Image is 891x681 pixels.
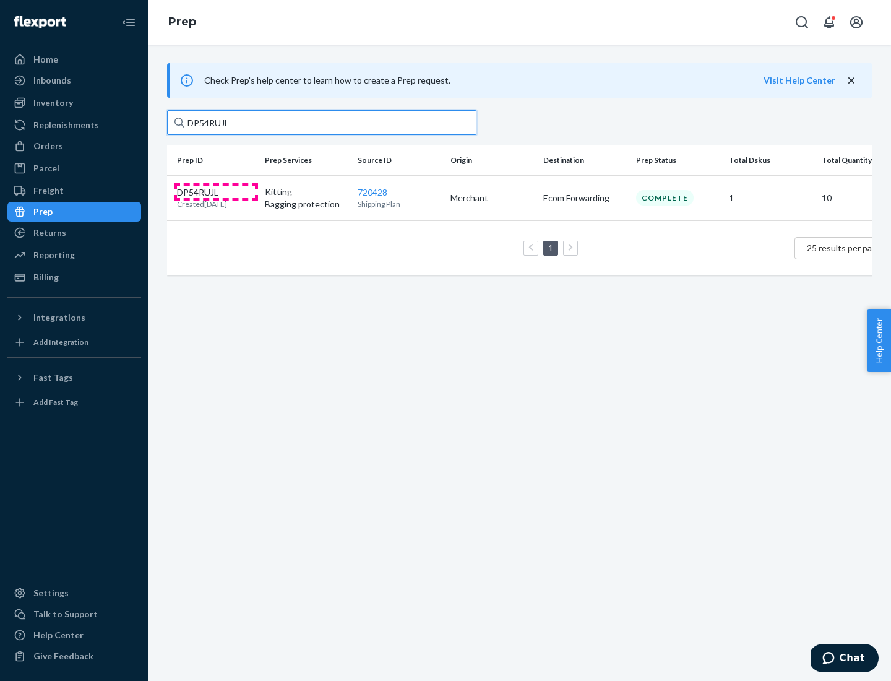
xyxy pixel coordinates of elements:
button: Give Feedback [7,646,141,666]
a: Freight [7,181,141,201]
div: Returns [33,227,66,239]
a: Prep [7,202,141,222]
p: Ecom Forwarding [543,192,626,204]
div: Inbounds [33,74,71,87]
div: Freight [33,184,64,197]
a: Add Fast Tag [7,393,141,412]
div: Give Feedback [33,650,93,662]
div: Fast Tags [33,371,73,384]
div: Replenishments [33,119,99,131]
button: close [845,74,858,87]
a: Parcel [7,158,141,178]
p: Created [DATE] [177,199,227,209]
button: Help Center [867,309,891,372]
p: Merchant [450,192,533,204]
div: Prep [33,206,53,218]
div: Add Integration [33,337,88,347]
th: Source ID [353,145,445,175]
button: Open account menu [844,10,869,35]
button: Close Navigation [116,10,141,35]
p: Bagging protection [265,198,348,210]
th: Origin [445,145,538,175]
a: Reporting [7,245,141,265]
button: Open Search Box [790,10,814,35]
div: Add Fast Tag [33,397,78,407]
div: Billing [33,271,59,284]
th: Total Dskus [724,145,817,175]
th: Prep ID [167,145,260,175]
a: Billing [7,267,141,287]
th: Prep Status [631,145,724,175]
a: Inbounds [7,71,141,90]
div: Integrations [33,311,85,324]
iframe: Opens a widget where you can chat to one of our agents [811,644,879,675]
a: Page 1 is your current page [546,243,556,253]
div: Talk to Support [33,608,98,620]
th: Prep Services [260,145,353,175]
div: Help Center [33,629,84,641]
button: Visit Help Center [764,74,835,87]
div: Orders [33,140,63,152]
img: Flexport logo [14,16,66,28]
p: Kitting [265,186,348,198]
div: Home [33,53,58,66]
a: Home [7,50,141,69]
button: Talk to Support [7,604,141,624]
div: Reporting [33,249,75,261]
a: Replenishments [7,115,141,135]
a: Inventory [7,93,141,113]
p: 1 [729,192,812,204]
button: Open notifications [817,10,841,35]
p: DP54RUJL [177,186,227,199]
a: Orders [7,136,141,156]
button: Integrations [7,308,141,327]
a: Add Integration [7,332,141,352]
span: 25 results per page [807,243,882,253]
div: Inventory [33,97,73,109]
th: Destination [538,145,631,175]
div: Complete [636,190,694,206]
a: Prep [168,15,196,28]
span: Check Prep's help center to learn how to create a Prep request. [204,75,450,85]
a: Settings [7,583,141,603]
ol: breadcrumbs [158,4,206,40]
p: Shipping Plan [358,199,441,209]
a: 720428 [358,187,387,197]
input: Search prep jobs [167,110,476,135]
div: Parcel [33,162,59,175]
a: Help Center [7,625,141,645]
button: Fast Tags [7,368,141,388]
div: Settings [33,587,69,599]
a: Returns [7,223,141,243]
